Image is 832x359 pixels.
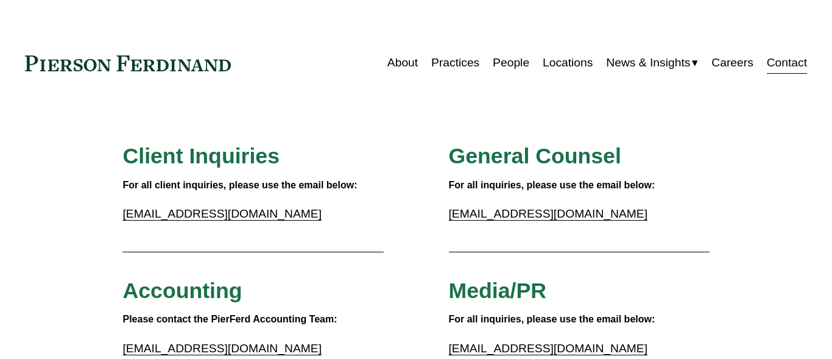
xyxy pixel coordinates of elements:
[122,207,322,220] a: [EMAIL_ADDRESS][DOMAIN_NAME]
[606,51,698,75] a: folder dropdown
[449,314,655,324] strong: For all inquiries, please use the email below:
[431,51,479,75] a: Practices
[606,52,690,74] span: News & Insights
[387,51,418,75] a: About
[449,342,648,355] a: [EMAIL_ADDRESS][DOMAIN_NAME]
[122,279,242,303] span: Accounting
[449,207,648,220] a: [EMAIL_ADDRESS][DOMAIN_NAME]
[543,51,593,75] a: Locations
[122,314,337,324] strong: Please contact the PierFerd Accounting Team:
[449,180,655,190] strong: For all inquiries, please use the email below:
[122,144,280,168] span: Client Inquiries
[493,51,529,75] a: People
[449,279,547,303] span: Media/PR
[122,180,357,190] strong: For all client inquiries, please use the email below:
[122,342,322,355] a: [EMAIL_ADDRESS][DOMAIN_NAME]
[711,51,753,75] a: Careers
[767,51,807,75] a: Contact
[449,144,621,168] span: General Counsel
